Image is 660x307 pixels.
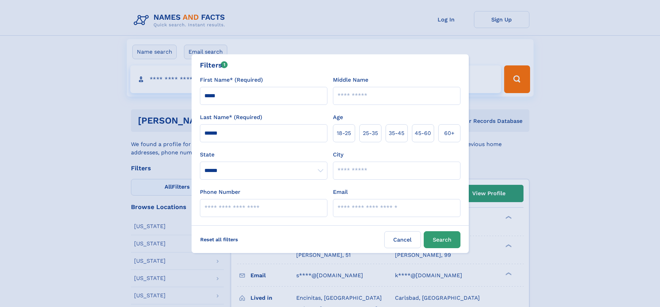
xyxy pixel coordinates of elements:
label: First Name* (Required) [200,76,263,84]
label: State [200,151,327,159]
label: City [333,151,343,159]
div: Filters [200,60,228,70]
span: 45‑60 [415,129,431,137]
span: 25‑35 [363,129,378,137]
label: Reset all filters [196,231,243,248]
label: Age [333,113,343,121]
label: Last Name* (Required) [200,113,262,121]
span: 18‑25 [337,129,351,137]
label: Middle Name [333,76,368,84]
button: Search [424,231,460,248]
span: 35‑45 [389,129,404,137]
label: Cancel [384,231,421,248]
span: 60+ [444,129,455,137]
label: Email [333,188,348,196]
label: Phone Number [200,188,240,196]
